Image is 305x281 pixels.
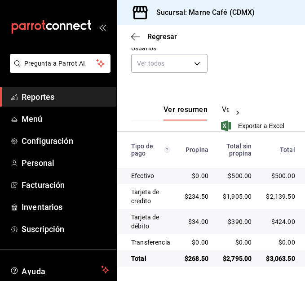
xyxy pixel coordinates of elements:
[222,105,256,120] button: Ver pagos
[185,217,208,226] div: $34.00
[131,143,170,157] div: Tipo de pago
[266,146,295,153] div: Total
[22,135,109,147] span: Configuración
[131,254,170,263] div: Total
[131,54,208,73] div: Ver todos
[131,171,170,180] div: Efectivo
[22,201,109,213] span: Inventarios
[185,254,208,263] div: $268.50
[223,254,252,263] div: $2,795.00
[185,192,208,201] div: $234.50
[22,179,109,191] span: Facturación
[223,171,252,180] div: $500.00
[185,171,208,180] div: $0.00
[131,213,170,231] div: Tarjeta de débito
[223,192,252,201] div: $1,905.00
[147,32,177,41] span: Regresar
[22,91,109,103] span: Reportes
[131,187,170,205] div: Tarjeta de credito
[266,238,295,247] div: $0.00
[164,105,208,120] button: Ver resumen
[266,217,295,226] div: $424.00
[266,254,295,263] div: $3,063.50
[266,171,295,180] div: $500.00
[6,65,111,75] a: Pregunta a Parrot AI
[223,120,284,131] button: Exportar a Excel
[266,192,295,201] div: $2,139.50
[149,7,255,18] h3: Sucursal: Marne Café (CDMX)
[131,238,170,247] div: Transferencia
[10,54,111,73] button: Pregunta a Parrot AI
[22,113,109,125] span: Menú
[164,147,170,153] svg: Los pagos realizados con Pay y otras terminales son montos brutos.
[223,217,252,226] div: $390.00
[24,59,97,68] span: Pregunta a Parrot AI
[223,143,252,157] div: Total sin propina
[185,238,208,247] div: $0.00
[164,105,229,120] div: navigation tabs
[22,264,97,275] span: Ayuda
[185,146,208,153] div: Propina
[22,223,109,235] span: Suscripción
[99,23,106,31] button: open_drawer_menu
[223,238,252,247] div: $0.00
[22,157,109,169] span: Personal
[131,32,177,41] button: Regresar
